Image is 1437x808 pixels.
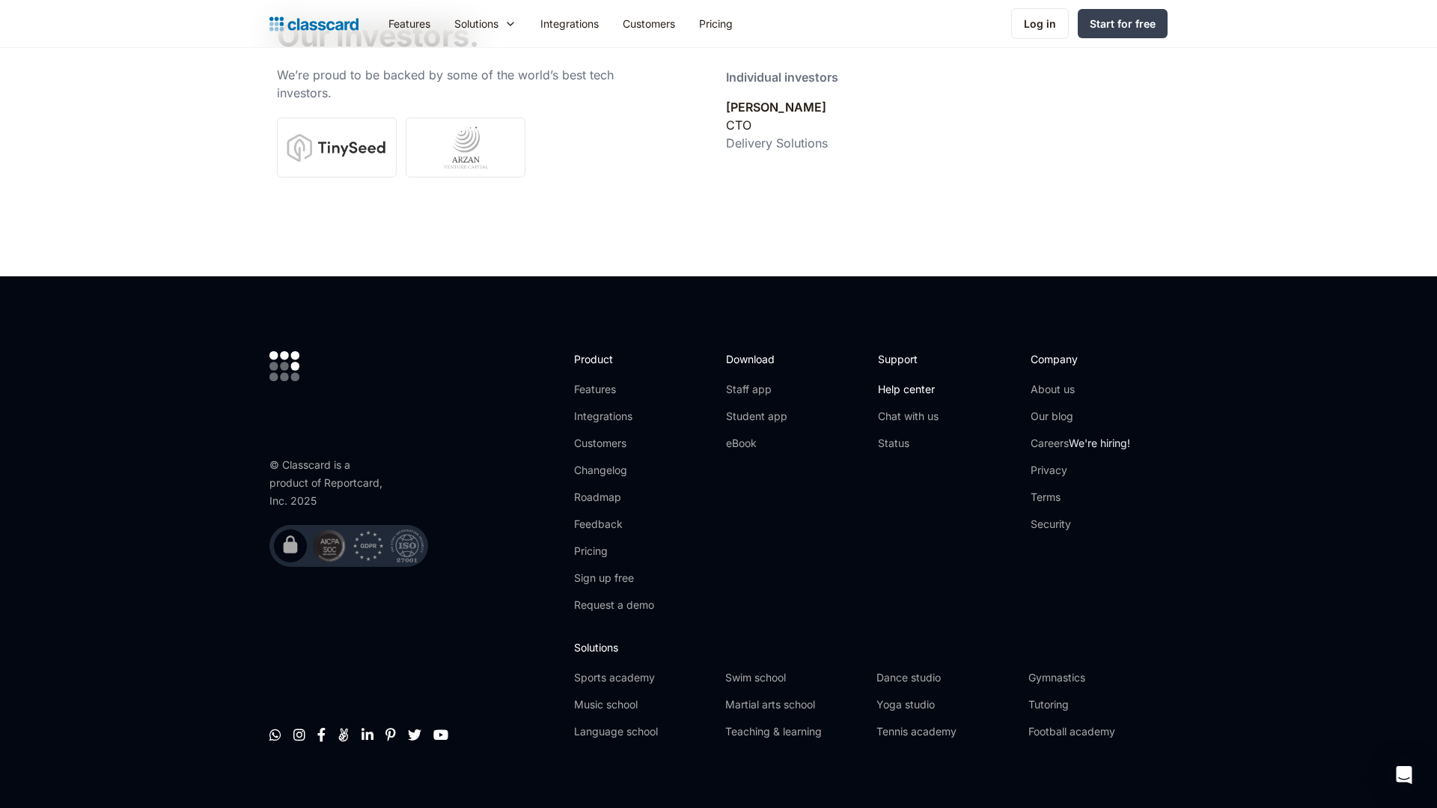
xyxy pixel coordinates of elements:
a:  [293,727,305,742]
h2: Download [726,351,787,367]
a: Features [574,382,654,397]
a:  [433,727,448,742]
a: Music school [574,697,713,712]
a: Features [376,7,442,40]
a:  [361,727,373,742]
div: Delivery Solutions [726,134,828,152]
a: Student app [726,409,787,424]
span: We're hiring! [1069,437,1130,449]
div: CTO [726,116,751,134]
a:  [338,727,350,742]
a: Log in [1011,8,1069,39]
a: Privacy [1031,463,1130,478]
div: Solutions [442,7,528,40]
a: Pricing [574,544,654,559]
a: Customers [574,436,654,451]
a: Dance studio [876,670,1016,685]
a: About us [1031,382,1130,397]
a: Integrations [574,409,654,424]
a: Teaching & learning [725,724,864,739]
div: Start for free [1090,16,1156,31]
a: Chat with us [878,409,939,424]
a:  [408,727,421,742]
a: Status [878,436,939,451]
a:  [385,727,396,742]
a: Security [1031,517,1130,532]
a: Gymnastics [1028,670,1168,685]
a: Staff app [726,382,787,397]
a: Help center [878,382,939,397]
div: © Classcard is a product of Reportcard, Inc. 2025 [269,456,389,510]
div: Solutions [454,16,498,31]
div: Log in [1024,16,1056,31]
a: Tutoring [1028,697,1168,712]
a: [PERSON_NAME] [726,100,826,115]
a: Sign up free [574,571,654,586]
a: Terms [1031,490,1130,505]
a: Our blog [1031,409,1130,424]
a: Language school [574,724,713,739]
h2: Company [1031,351,1130,367]
a: Integrations [528,7,611,40]
h2: Product [574,351,654,367]
p: We’re proud to be backed by some of the world’s best tech investors. [277,66,666,102]
a: CareersWe're hiring! [1031,436,1130,451]
a: Martial arts school [725,697,864,712]
a: Start for free [1078,9,1168,38]
h2: Solutions [574,640,1168,655]
a: Sports academy [574,670,713,685]
a: Roadmap [574,490,654,505]
a:  [269,727,281,742]
div: Open Intercom Messenger [1386,757,1422,793]
a: home [269,13,359,34]
a: Swim school [725,670,864,685]
a: eBook [726,436,787,451]
a: Customers [611,7,687,40]
a: Request a demo [574,598,654,613]
h2: Support [878,351,939,367]
a: Changelog [574,463,654,478]
a:  [317,727,326,742]
a: Tennis academy [876,724,1016,739]
a: Pricing [687,7,745,40]
a: Football academy [1028,724,1168,739]
a: Yoga studio [876,697,1016,712]
a: Feedback [574,517,654,532]
div: Individual investors [726,68,838,86]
